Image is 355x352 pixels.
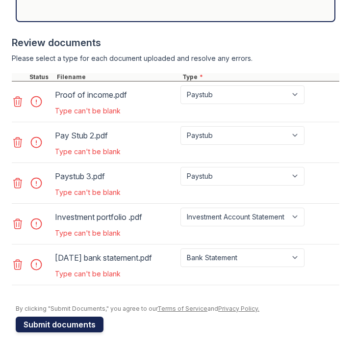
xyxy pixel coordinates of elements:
[55,269,306,279] div: Type can't be blank
[55,168,177,184] div: Paystub 3.pdf
[27,73,55,81] div: Status
[12,54,339,63] div: Please select a type for each document uploaded and resolve any errors.
[218,305,259,312] a: Privacy Policy.
[55,106,306,116] div: Type can't be blank
[55,209,177,225] div: Investment portfolio .pdf
[55,73,180,81] div: Filename
[180,73,339,81] div: Type
[16,317,103,332] button: Submit documents
[16,305,339,313] div: By clicking "Submit Documents," you agree to our and
[55,128,177,143] div: Pay Stub 2.pdf
[55,188,306,197] div: Type can't be blank
[55,250,177,266] div: [DATE] bank statement.pdf
[55,147,306,157] div: Type can't be blank
[55,87,177,103] div: Proof of income.pdf
[55,228,306,238] div: Type can't be blank
[157,305,207,312] a: Terms of Service
[12,36,339,50] div: Review documents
